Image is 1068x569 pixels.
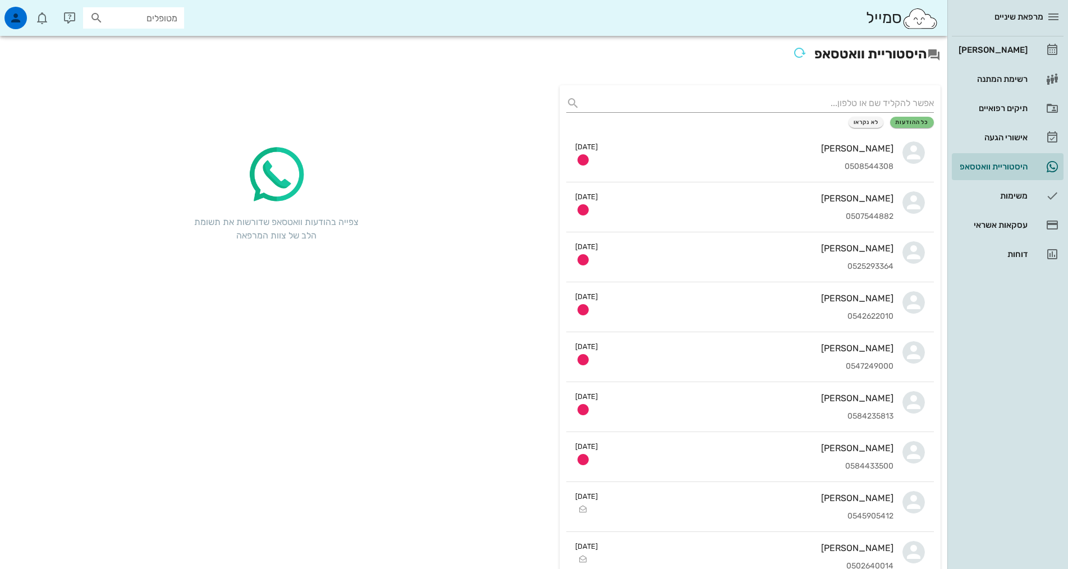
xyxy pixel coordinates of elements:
[242,141,310,209] img: whatsapp-icon.2ee8d5f3.png
[956,221,1028,230] div: עסקאות אשראי
[607,293,893,304] div: [PERSON_NAME]
[607,362,893,371] div: 0547249000
[952,36,1064,63] a: [PERSON_NAME]
[956,104,1028,113] div: תיקים רפואיים
[849,117,884,128] button: לא נקראו
[952,95,1064,122] a: תיקים רפואיים
[33,9,40,16] span: תג
[607,543,893,553] div: [PERSON_NAME]
[607,462,893,471] div: 0584433500
[956,250,1028,259] div: דוחות
[866,6,938,30] div: סמייל
[956,162,1028,171] div: היסטוריית וואטסאפ
[192,215,360,242] div: צפייה בהודעות וואטסאפ שדורשות את תשומת הלב של צוות המרפאה
[607,212,893,222] div: 0507544882
[7,43,941,67] h2: היסטוריית וואטסאפ
[584,94,934,112] input: אפשר להקליד שם או טלפון...
[952,66,1064,93] a: רשימת המתנה
[607,193,893,204] div: [PERSON_NAME]
[607,162,893,172] div: 0508544308
[956,133,1028,142] div: אישורי הגעה
[607,262,893,272] div: 0525293364
[952,153,1064,180] a: תגהיסטוריית וואטסאפ
[607,512,893,521] div: 0545905412
[994,12,1043,22] span: מרפאת שיניים
[952,182,1064,209] a: משימות
[895,119,929,126] span: כל ההודעות
[575,291,598,302] small: [DATE]
[952,212,1064,238] a: עסקאות אשראי
[607,243,893,254] div: [PERSON_NAME]
[952,124,1064,151] a: אישורי הגעה
[854,119,879,126] span: לא נקראו
[956,191,1028,200] div: משימות
[607,393,893,403] div: [PERSON_NAME]
[575,141,598,152] small: [DATE]
[607,312,893,322] div: 0542622010
[607,493,893,503] div: [PERSON_NAME]
[607,412,893,421] div: 0584235813
[575,491,598,502] small: [DATE]
[575,541,598,552] small: [DATE]
[575,241,598,252] small: [DATE]
[575,441,598,452] small: [DATE]
[575,391,598,402] small: [DATE]
[575,341,598,352] small: [DATE]
[902,7,938,30] img: SmileCloud logo
[890,117,934,128] button: כל ההודעות
[607,343,893,354] div: [PERSON_NAME]
[575,191,598,202] small: [DATE]
[952,241,1064,268] a: דוחות
[956,75,1028,84] div: רשימת המתנה
[607,443,893,453] div: [PERSON_NAME]
[956,45,1028,54] div: [PERSON_NAME]
[607,143,893,154] div: [PERSON_NAME]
